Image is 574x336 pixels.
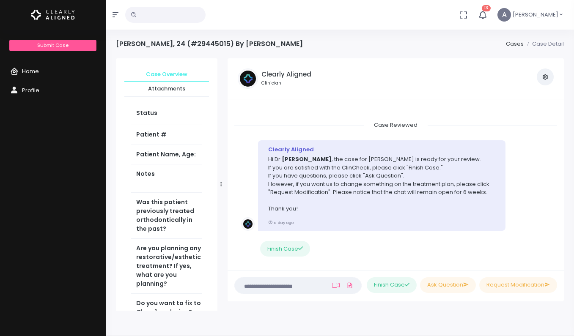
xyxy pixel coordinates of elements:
th: Was this patient previously treated orthodontically in the past? [131,192,206,238]
div: scrollable content [234,106,557,262]
a: Add Loom Video [330,282,341,289]
span: [PERSON_NAME] [513,11,558,19]
button: Ask Question [420,277,476,293]
a: Add Files [345,278,355,293]
span: A [497,8,511,22]
img: Logo Horizontal [31,6,75,24]
button: Request Modification [479,277,557,293]
span: Submit Case [37,42,69,49]
h4: [PERSON_NAME], 24 (#29445015) By [PERSON_NAME] [116,40,303,48]
small: Clinician [261,80,311,87]
th: Are you planning any restorative/esthetic treatment? If yes, what are you planning? [131,238,206,293]
h5: Clearly Aligned [261,71,311,78]
button: Finish Case [260,241,310,257]
p: Hi Dr. , the case for [PERSON_NAME] is ready for your review. If you are satisfied with the ClinC... [268,155,495,213]
div: scrollable content [116,58,217,311]
a: Cases [506,40,524,48]
span: Case Reviewed [364,118,428,131]
th: Patient # [131,125,206,145]
div: Clearly Aligned [268,145,495,154]
span: Profile [22,86,39,94]
th: Status [131,104,206,125]
button: Finish Case [367,277,417,293]
span: Home [22,67,39,75]
span: Attachments [131,85,202,93]
span: Case Overview [131,70,202,79]
th: Patient Name, Age: [131,145,206,164]
b: [PERSON_NAME] [282,155,332,163]
span: 13 [482,5,491,11]
li: Case Detail [524,40,564,48]
a: Submit Case [9,40,96,51]
th: Notes [131,164,206,192]
small: a day ago [268,220,294,225]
